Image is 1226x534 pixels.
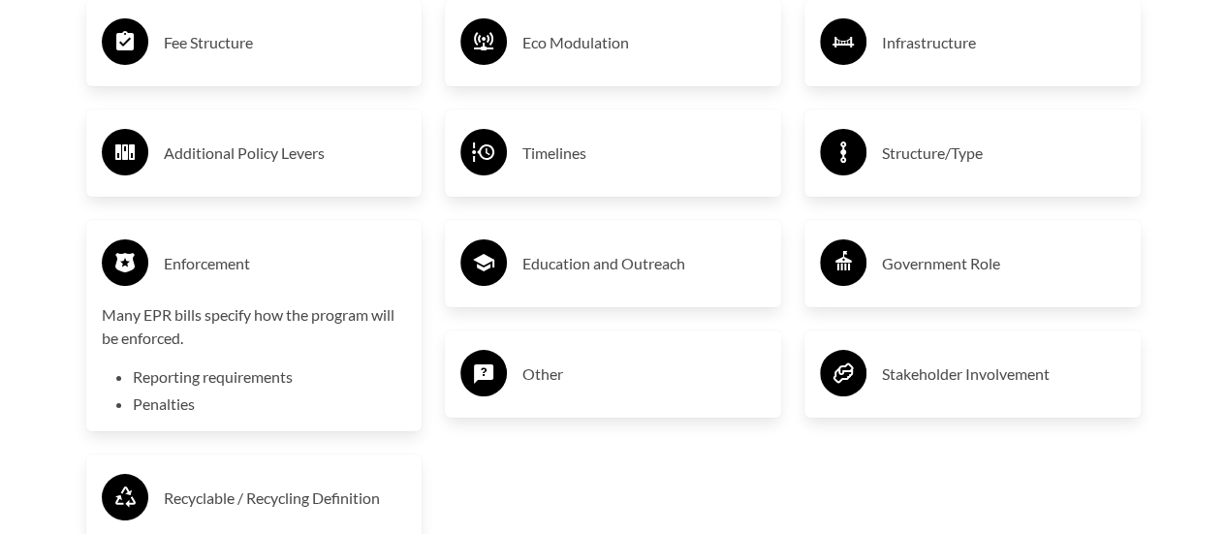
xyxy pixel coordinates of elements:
[882,27,1125,58] h3: Infrastructure
[882,359,1125,390] h3: Stakeholder Involvement
[522,27,766,58] h3: Eco Modulation
[133,393,407,416] li: Penalties
[164,248,407,279] h3: Enforcement
[133,365,407,389] li: Reporting requirements
[882,248,1125,279] h3: Government Role
[164,483,407,514] h3: Recyclable / Recycling Definition
[102,303,407,350] p: Many EPR bills specify how the program will be enforced.
[164,27,407,58] h3: Fee Structure
[522,359,766,390] h3: Other
[882,138,1125,169] h3: Structure/Type
[522,138,766,169] h3: Timelines
[164,138,407,169] h3: Additional Policy Levers
[522,248,766,279] h3: Education and Outreach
